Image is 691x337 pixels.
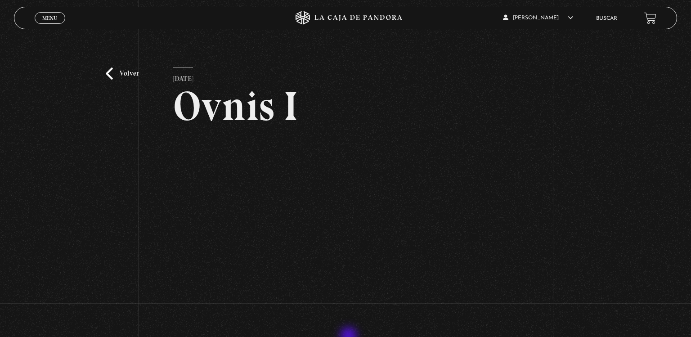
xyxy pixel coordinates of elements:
[173,67,193,85] p: [DATE]
[644,12,656,24] a: View your shopping cart
[596,16,617,21] a: Buscar
[503,15,573,21] span: [PERSON_NAME]
[106,67,139,80] a: Volver
[173,85,518,127] h2: Ovnis I
[40,23,61,29] span: Cerrar
[42,15,57,21] span: Menu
